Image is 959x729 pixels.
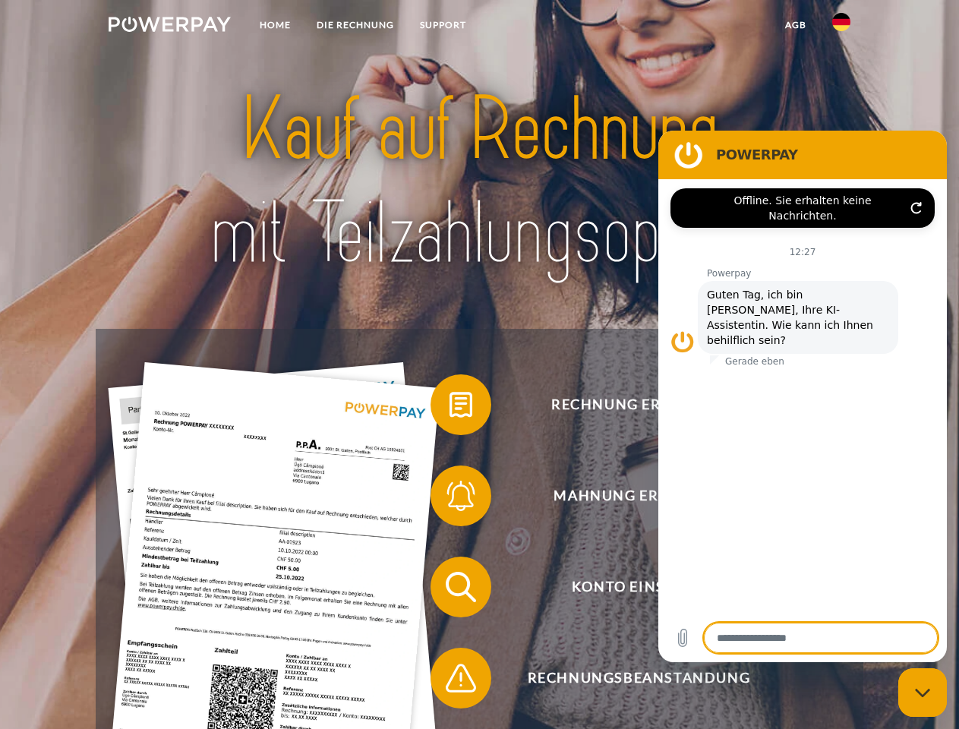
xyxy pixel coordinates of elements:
[442,477,480,515] img: qb_bell.svg
[431,557,825,617] button: Konto einsehen
[247,11,304,39] a: Home
[442,568,480,606] img: qb_search.svg
[442,386,480,424] img: qb_bill.svg
[109,17,231,32] img: logo-powerpay-white.svg
[832,13,850,31] img: de
[453,465,825,526] span: Mahnung erhalten?
[407,11,479,39] a: SUPPORT
[772,11,819,39] a: agb
[431,374,825,435] button: Rechnung erhalten?
[304,11,407,39] a: DIE RECHNUNG
[453,374,825,435] span: Rechnung erhalten?
[431,465,825,526] button: Mahnung erhalten?
[453,557,825,617] span: Konto einsehen
[658,131,947,662] iframe: Messaging-Fenster
[898,668,947,717] iframe: Schaltfläche zum Öffnen des Messaging-Fensters; Konversation läuft
[145,73,814,291] img: title-powerpay_de.svg
[442,659,480,697] img: qb_warning.svg
[453,648,825,708] span: Rechnungsbeanstandung
[431,648,825,708] button: Rechnungsbeanstandung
